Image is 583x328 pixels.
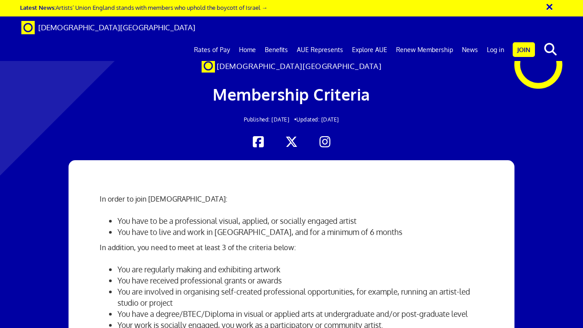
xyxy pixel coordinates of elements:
li: You are involved in organising self-created professional opportunities, for example, running an a... [117,286,483,308]
a: Latest News:Artists’ Union England stands with members who uphold the boycott of Israel → [20,4,267,11]
p: In addition, you need to meet at least 3 of the criteria below: [100,242,483,253]
button: search [537,40,564,59]
a: Explore AUE [348,39,392,61]
a: Log in [482,39,509,61]
span: Membership Criteria [213,84,370,104]
li: You have to live and work in [GEOGRAPHIC_DATA], and for a minimum of 6 months [117,227,483,238]
li: You have a degree/BTEC/Diploma in visual or applied arts at undergraduate and/or post-graduate level [117,308,483,320]
h2: Updated: [DATE] [113,117,470,122]
li: You are regularly making and exhibiting artwork [117,264,483,275]
span: Published: [DATE] • [244,116,297,123]
strong: Latest News: [20,4,56,11]
a: Home [235,39,260,61]
a: Join [513,42,535,57]
p: In order to join [DEMOGRAPHIC_DATA]: [100,194,483,204]
span: [DEMOGRAPHIC_DATA][GEOGRAPHIC_DATA] [217,61,382,71]
a: Rates of Pay [190,39,235,61]
span: [DEMOGRAPHIC_DATA][GEOGRAPHIC_DATA] [38,23,195,32]
a: AUE Represents [292,39,348,61]
a: Brand [DEMOGRAPHIC_DATA][GEOGRAPHIC_DATA] [15,16,202,39]
a: Benefits [260,39,292,61]
li: You have received professional grants or awards [117,275,483,286]
a: News [457,39,482,61]
li: You have to be a professional visual, applied, or socially engaged artist [117,215,483,227]
a: Renew Membership [392,39,457,61]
